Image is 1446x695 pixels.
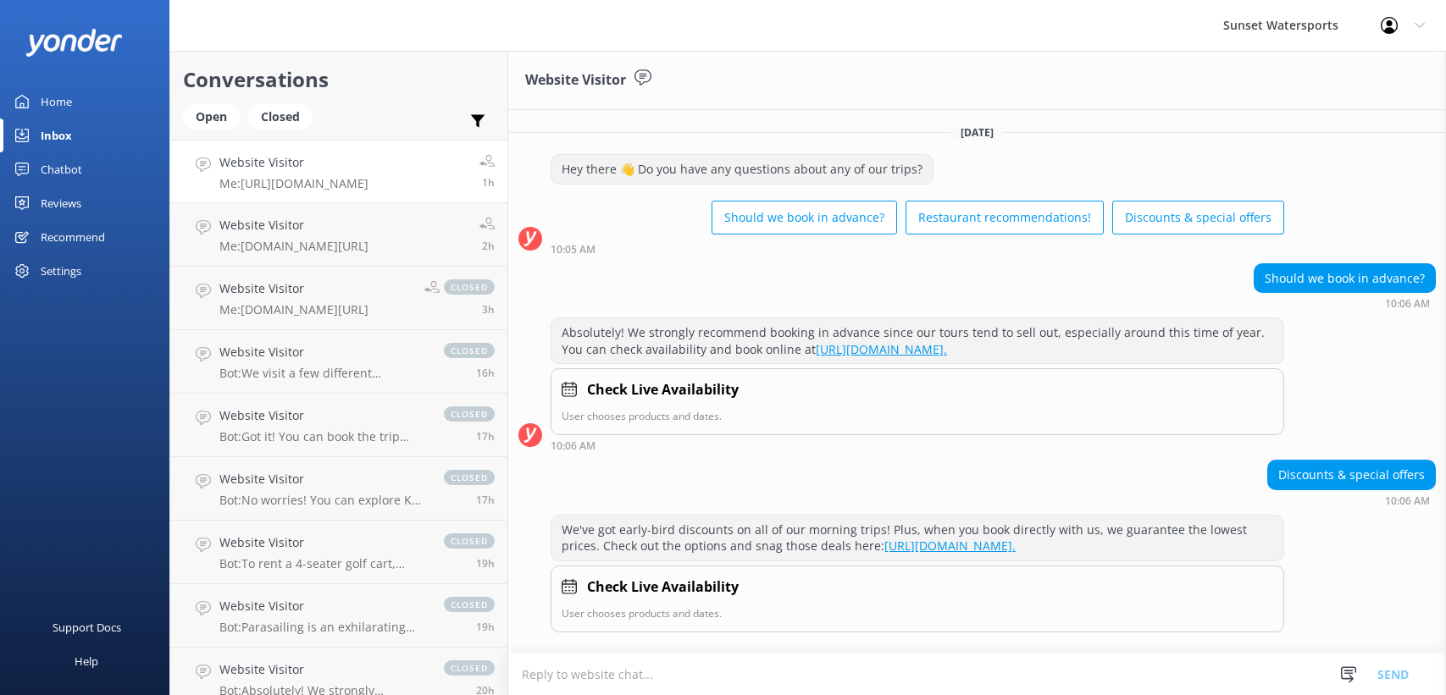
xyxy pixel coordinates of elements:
[476,556,495,571] span: Sep 15 2025 03:32pm (UTC -05:00) America/Cancun
[551,441,596,451] strong: 10:06 AM
[219,176,368,191] p: Me: [URL][DOMAIN_NAME]
[219,302,368,317] p: Me: [DOMAIN_NAME][URL]
[219,153,368,172] h4: Website Visitor
[219,366,427,381] p: Bot: We visit a few different sandbars, including the one with the swing! Our sandbar charters la...
[219,343,427,361] h4: Website Visitor
[1254,297,1436,309] div: Sep 16 2025 09:06am (UTC -05:00) America/Cancun
[219,429,427,444] p: Bot: Got it! You can book the trip directly for them using our online booking system here: [URL][...
[183,104,240,130] div: Open
[1112,201,1284,234] button: Discounts & special offers
[1385,496,1430,506] strong: 10:06 AM
[41,152,82,186] div: Chatbot
[476,366,495,380] span: Sep 15 2025 06:32pm (UTC -05:00) America/Cancun
[444,279,495,295] span: closed
[183,63,495,96] h2: Conversations
[950,125,1004,140] span: [DATE]
[444,343,495,358] span: closed
[41,186,81,220] div: Reviews
[41,85,72,119] div: Home
[444,660,495,676] span: closed
[562,408,1273,424] p: User chooses products and dates.
[482,239,495,253] span: Sep 16 2025 09:00am (UTC -05:00) America/Cancun
[41,254,81,288] div: Settings
[183,107,248,125] a: Open
[444,533,495,549] span: closed
[1385,299,1430,309] strong: 10:06 AM
[219,533,427,552] h4: Website Visitor
[75,644,98,678] div: Help
[444,597,495,612] span: closed
[170,584,507,648] a: Website VisitorBot:Parasailing is an exhilarating experience where you'll soar up to 300 feet in ...
[1267,494,1436,506] div: Sep 16 2025 09:06am (UTC -05:00) America/Cancun
[219,620,427,635] p: Bot: Parasailing is an exhilarating experience where you'll soar up to 300 feet in the air, enjoy...
[712,201,897,234] button: Should we book in advance?
[906,201,1104,234] button: Restaurant recommendations!
[816,341,947,357] a: [URL][DOMAIN_NAME].
[219,493,427,508] p: Bot: No worries! You can explore Key West in style with our 6-passenger EZ-Go golf carts. To lear...
[551,318,1283,363] div: Absolutely! We strongly recommend booking in advance since our tours tend to sell out, especially...
[170,203,507,267] a: Website VisitorMe:[DOMAIN_NAME][URL]2h
[1268,461,1435,489] div: Discounts & special offers
[551,243,1284,255] div: Sep 16 2025 09:05am (UTC -05:00) America/Cancun
[562,605,1273,621] p: User chooses products and dates.
[444,470,495,485] span: closed
[551,155,933,184] div: Hey there 👋 Do you have any questions about any of our trips?
[219,597,427,615] h4: Website Visitor
[170,457,507,521] a: Website VisitorBot:No worries! You can explore Key West in style with our 6-passenger EZ-Go golf ...
[41,119,72,152] div: Inbox
[587,379,739,401] h4: Check Live Availability
[884,538,1016,554] a: [URL][DOMAIN_NAME].
[476,429,495,444] span: Sep 15 2025 06:21pm (UTC -05:00) America/Cancun
[25,29,123,57] img: yonder-white-logo.png
[219,406,427,425] h4: Website Visitor
[53,610,121,644] div: Support Docs
[170,330,507,394] a: Website VisitorBot:We visit a few different sandbars, including the one with the swing! Our sandb...
[248,104,313,130] div: Closed
[170,267,507,330] a: Website VisitorMe:[DOMAIN_NAME][URL]closed3h
[219,239,368,254] p: Me: [DOMAIN_NAME][URL]
[587,576,739,598] h4: Check Live Availability
[482,175,495,190] span: Sep 16 2025 09:32am (UTC -05:00) America/Cancun
[476,620,495,634] span: Sep 15 2025 03:24pm (UTC -05:00) America/Cancun
[551,245,596,255] strong: 10:05 AM
[444,406,495,422] span: closed
[219,470,427,488] h4: Website Visitor
[170,521,507,584] a: Website VisitorBot:To rent a 4-seater golf cart, please call our office at [PHONE_NUMBER]. They'l...
[170,140,507,203] a: Website VisitorMe:[URL][DOMAIN_NAME]1h
[476,493,495,507] span: Sep 15 2025 06:01pm (UTC -05:00) America/Cancun
[525,69,626,91] h3: Website Visitor
[1255,264,1435,293] div: Should we book in advance?
[248,107,321,125] a: Closed
[551,516,1283,560] div: We've got early-bird discounts on all of our morning trips! Plus, when you book directly with us,...
[482,302,495,317] span: Sep 16 2025 08:09am (UTC -05:00) America/Cancun
[41,220,105,254] div: Recommend
[219,216,368,234] h4: Website Visitor
[219,660,427,679] h4: Website Visitor
[219,279,368,298] h4: Website Visitor
[219,556,427,571] p: Bot: To rent a 4-seater golf cart, please call our office at [PHONE_NUMBER]. They'll help you wit...
[170,394,507,457] a: Website VisitorBot:Got it! You can book the trip directly for them using our online booking syste...
[551,439,1284,451] div: Sep 16 2025 09:06am (UTC -05:00) America/Cancun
